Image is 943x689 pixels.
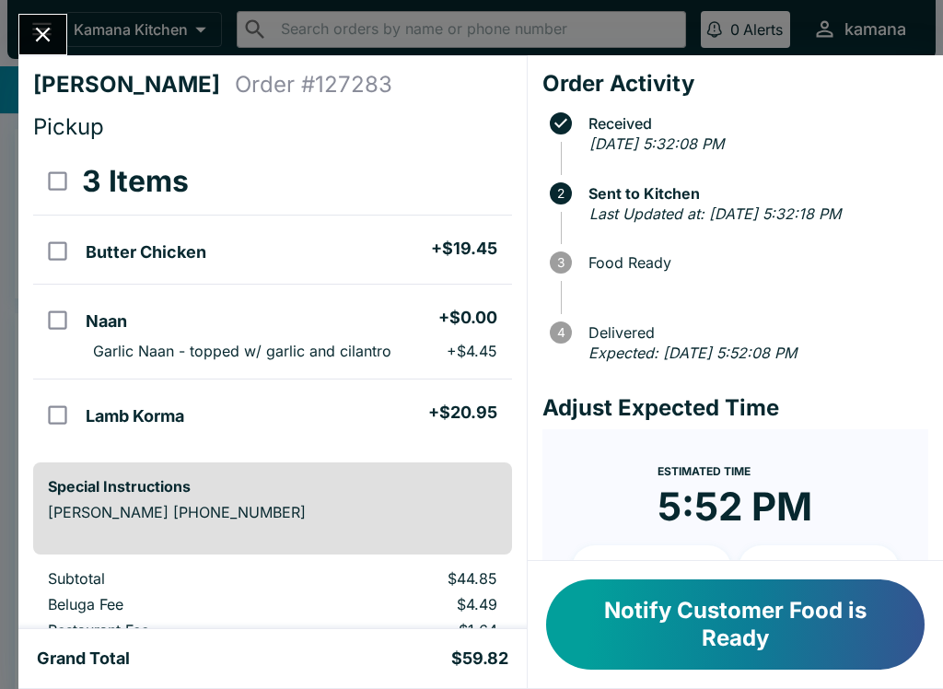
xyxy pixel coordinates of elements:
em: Expected: [DATE] 5:52:08 PM [588,344,797,362]
p: Garlic Naan - topped w/ garlic and cilantro [93,342,391,360]
h6: Special Instructions [48,477,497,496]
p: $4.49 [318,595,497,613]
button: + 20 [739,545,899,591]
p: $1.64 [318,621,497,639]
em: Last Updated at: [DATE] 5:32:18 PM [589,204,841,223]
span: Pickup [33,113,104,140]
p: Restaurant Fee [48,621,288,639]
span: Estimated Time [658,464,751,478]
h4: Order # 127283 [235,71,392,99]
text: 4 [556,325,565,340]
span: Delivered [579,324,928,341]
table: orders table [33,148,512,448]
button: Notify Customer Food is Ready [546,579,925,670]
h5: + $0.00 [438,307,497,329]
p: + $4.45 [447,342,497,360]
text: 2 [557,186,565,201]
h5: $59.82 [451,648,508,670]
span: Food Ready [579,254,928,271]
text: 3 [557,255,565,270]
h5: Naan [86,310,127,333]
button: Close [19,15,66,54]
em: [DATE] 5:32:08 PM [589,134,724,153]
h5: + $20.95 [428,402,497,424]
p: $44.85 [318,569,497,588]
h5: Lamb Korma [86,405,184,427]
p: Beluga Fee [48,595,288,613]
h5: + $19.45 [431,238,497,260]
p: Subtotal [48,569,288,588]
span: Sent to Kitchen [579,185,928,202]
h4: Order Activity [542,70,928,98]
h5: Butter Chicken [86,241,206,263]
h4: [PERSON_NAME] [33,71,235,99]
time: 5:52 PM [658,483,812,531]
p: [PERSON_NAME] [PHONE_NUMBER] [48,503,497,521]
h3: 3 Items [82,163,189,200]
h5: Grand Total [37,648,130,670]
h4: Adjust Expected Time [542,394,928,422]
span: Received [579,115,928,132]
button: + 10 [572,545,732,591]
